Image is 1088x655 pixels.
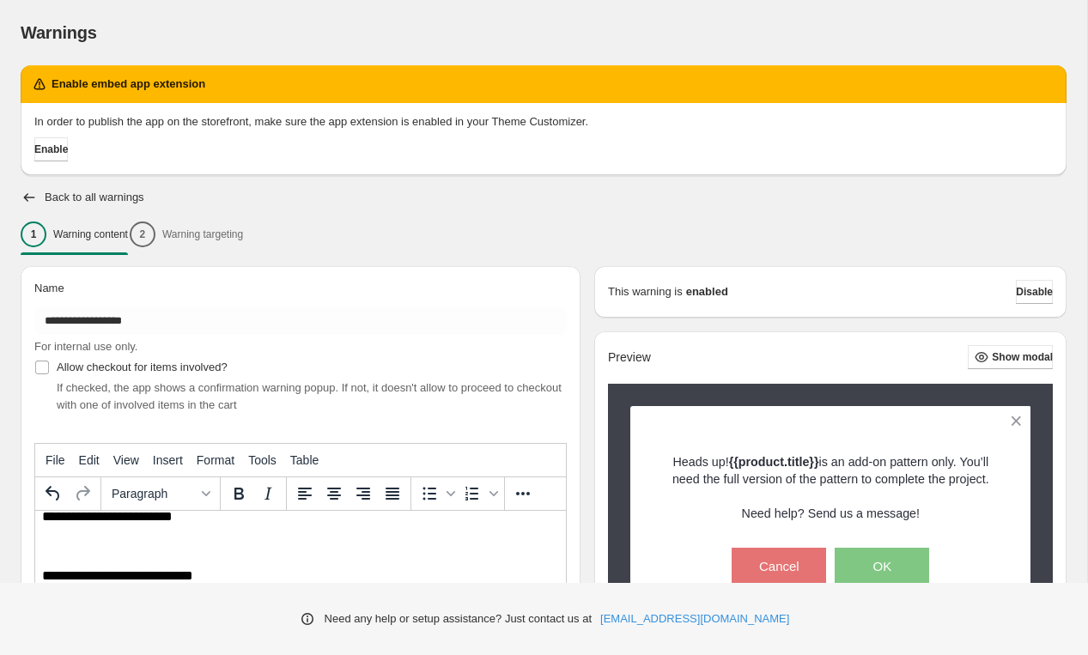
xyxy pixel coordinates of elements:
button: Undo [39,479,68,508]
span: Show modal [992,350,1053,364]
h2: Enable embed app extension [52,76,205,93]
span: Name [34,282,64,294]
span: For internal use only. [34,340,137,353]
p: In order to publish the app on the storefront, make sure the app extension is enabled in your The... [34,113,1053,130]
button: Redo [68,479,97,508]
span: Paragraph [112,487,196,500]
button: 1Warning content [21,216,128,252]
button: More... [508,479,538,508]
h2: Back to all warnings [45,191,144,204]
button: Align left [290,479,319,508]
div: Bullet list [415,479,458,508]
span: Insert [153,453,183,467]
button: Show modal [968,345,1053,369]
p: Warning content [53,227,128,241]
span: Tools [248,453,277,467]
span: Disable [1016,285,1053,299]
a: [EMAIL_ADDRESS][DOMAIN_NAME] [600,610,789,628]
button: Bold [224,479,253,508]
span: File [46,453,65,467]
span: Allow checkout for items involved? [57,361,228,373]
span: View [113,453,139,467]
span: Table [290,453,319,467]
button: Disable [1016,280,1053,304]
span: Edit [79,453,100,467]
button: Cancel [732,548,826,585]
p: This warning is [608,283,683,300]
iframe: Rich Text Area [35,511,566,598]
h2: Preview [608,350,651,365]
span: If checked, the app shows a confirmation warning popup. If not, it doesn't allow to proceed to ch... [57,381,562,411]
button: Align center [319,479,349,508]
span: Warnings [21,23,97,42]
span: Format [197,453,234,467]
button: OK [835,548,929,585]
div: Numbered list [458,479,501,508]
button: Enable [34,137,68,161]
strong: {{product.title}} [729,455,819,469]
span: Enable [34,143,68,156]
button: Formats [105,479,216,508]
p: Need help? Send us a message! [660,505,1001,522]
div: 1 [21,221,46,247]
strong: enabled [686,283,728,300]
button: Italic [253,479,283,508]
button: Justify [378,479,407,508]
button: Align right [349,479,378,508]
p: Heads up! is an add-on pattern only. You’ll need the full version of the pattern to complete the ... [660,453,1001,488]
